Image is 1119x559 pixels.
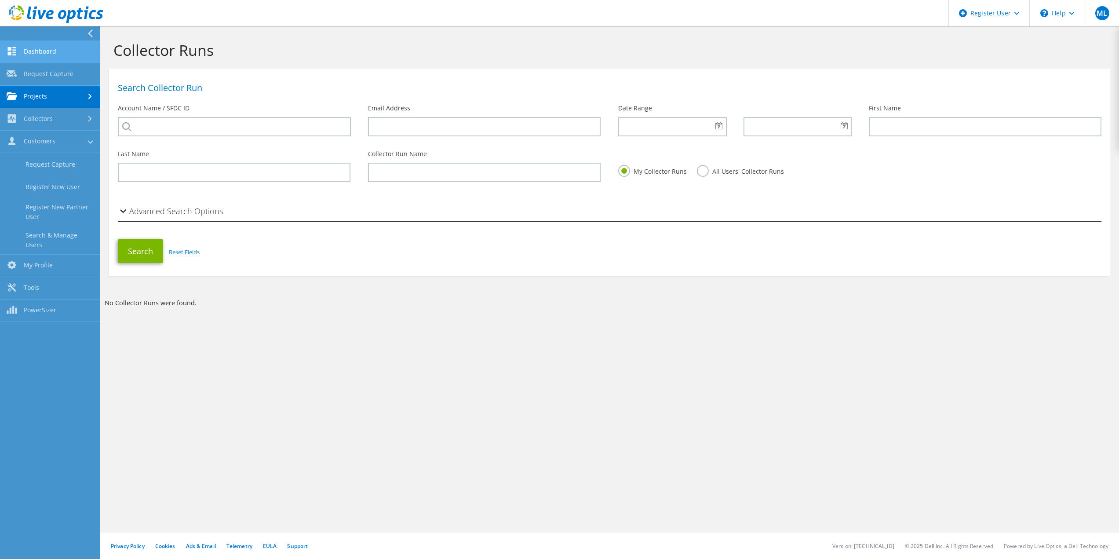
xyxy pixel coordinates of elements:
[118,202,223,220] h2: Advanced Search Options
[186,542,216,550] a: Ads & Email
[1040,9,1048,17] svg: \n
[118,104,190,113] label: Account Name / SFDC ID
[618,104,652,113] label: Date Range
[368,150,427,158] label: Collector Run Name
[905,542,993,550] li: © 2025 Dell Inc. All Rights Reserved
[118,239,163,263] button: Search
[118,84,1097,92] h1: Search Collector Run
[169,248,200,256] a: Reset Fields
[1095,6,1109,20] span: ML
[155,542,175,550] a: Cookies
[832,542,894,550] li: Version: [TECHNICAL_ID]
[105,298,1115,308] p: No Collector Runs were found.
[869,104,901,113] label: First Name
[113,41,1101,59] h1: Collector Runs
[697,165,784,176] label: All Users' Collector Runs
[368,104,410,113] label: Email Address
[287,542,308,550] a: Support
[263,542,277,550] a: EULA
[618,165,687,176] label: My Collector Runs
[1004,542,1108,550] li: Powered by Live Optics, a Dell Technology
[118,150,149,158] label: Last Name
[111,542,145,550] a: Privacy Policy
[226,542,252,550] a: Telemetry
